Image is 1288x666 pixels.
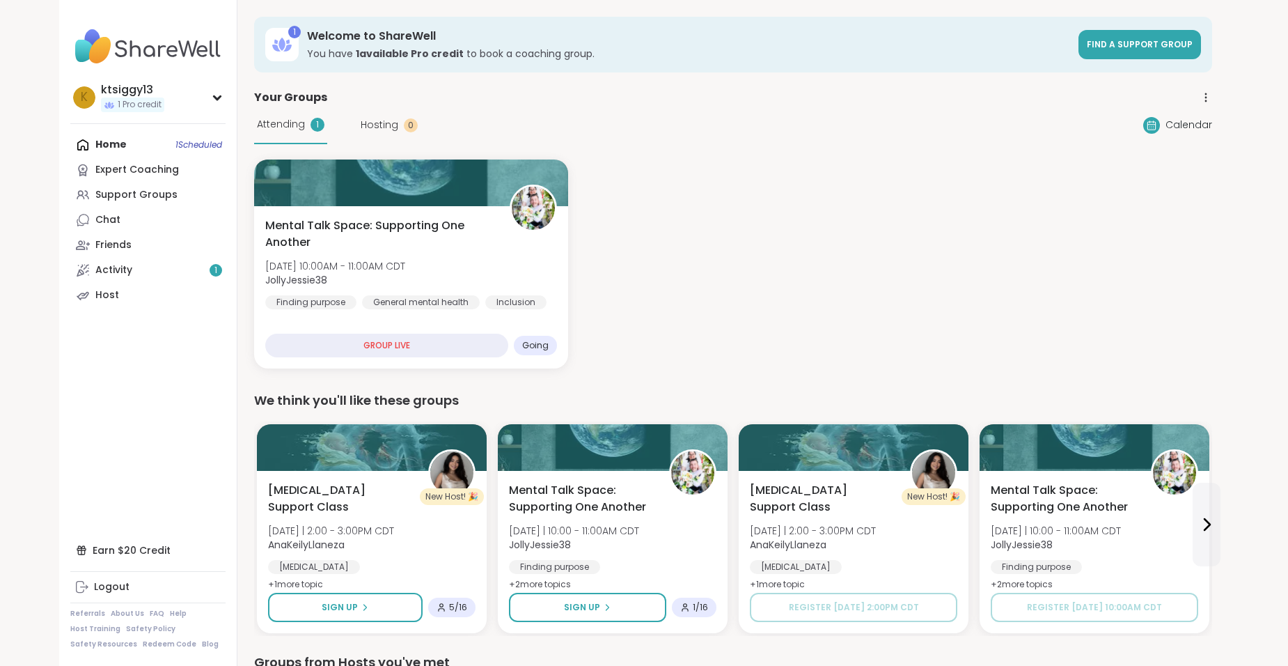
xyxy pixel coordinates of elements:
[268,524,394,538] span: [DATE] | 2:00 - 3:00PM CDT
[95,238,132,252] div: Friends
[254,89,327,106] span: Your Groups
[170,609,187,619] a: Help
[564,601,600,614] span: Sign Up
[70,624,120,634] a: Host Training
[95,288,119,302] div: Host
[750,593,957,622] button: Register [DATE] 2:00PM CDT
[268,593,423,622] button: Sign Up
[257,117,305,132] span: Attending
[202,640,219,649] a: Blog
[143,640,196,649] a: Redeem Code
[509,538,571,552] b: JollyJessie38
[1027,601,1162,613] span: Register [DATE] 10:00AM CDT
[902,488,966,505] div: New Host! 🎉
[70,283,226,308] a: Host
[509,593,666,622] button: Sign Up
[70,575,226,600] a: Logout
[1078,30,1201,59] a: Find a support group
[307,29,1070,44] h3: Welcome to ShareWell
[750,538,826,552] b: AnaKeilyLlaneza
[118,99,162,111] span: 1 Pro credit
[750,560,842,574] div: [MEDICAL_DATA]
[356,47,464,61] b: 1 available Pro credit
[70,258,226,283] a: Activity1
[70,640,137,649] a: Safety Resources
[101,82,164,98] div: ktsiggy13
[268,538,345,552] b: AnaKeilyLlaneza
[509,482,654,516] span: Mental Talk Space: Supporting One Another
[449,602,467,613] span: 5 / 16
[1153,451,1196,495] img: JollyJessie38
[70,609,105,619] a: Referrals
[322,601,358,614] span: Sign Up
[265,217,494,251] span: Mental Talk Space: Supporting One Another
[265,273,327,287] b: JollyJessie38
[991,524,1121,538] span: [DATE] | 10:00 - 11:00AM CDT
[81,88,88,107] span: k
[265,259,405,273] span: [DATE] 10:00AM - 11:00AM CDT
[94,580,129,594] div: Logout
[522,340,549,351] span: Going
[288,26,301,38] div: 1
[509,524,639,538] span: [DATE] | 10:00 - 11:00AM CDT
[430,451,473,495] img: AnaKeilyLlaneza
[991,560,1082,574] div: Finding purpose
[750,482,895,516] span: [MEDICAL_DATA] Support Class
[95,163,179,177] div: Expert Coaching
[70,22,226,71] img: ShareWell Nav Logo
[789,601,919,613] span: Register [DATE] 2:00PM CDT
[214,265,217,277] span: 1
[70,208,226,233] a: Chat
[126,624,175,634] a: Safety Policy
[362,295,480,309] div: General mental health
[912,451,955,495] img: AnaKeilyLlaneza
[70,538,226,563] div: Earn $20 Credit
[70,183,226,208] a: Support Groups
[311,118,324,132] div: 1
[150,609,164,619] a: FAQ
[991,482,1136,516] span: Mental Talk Space: Supporting One Another
[70,157,226,183] a: Expert Coaching
[671,451,714,495] img: JollyJessie38
[254,391,1212,410] div: We think you'll like these groups
[268,482,413,516] span: [MEDICAL_DATA] Support Class
[70,233,226,258] a: Friends
[95,263,132,277] div: Activity
[509,560,600,574] div: Finding purpose
[95,213,120,227] div: Chat
[1165,118,1212,132] span: Calendar
[361,118,398,132] span: Hosting
[485,295,547,309] div: Inclusion
[265,334,508,357] div: GROUP LIVE
[1087,38,1193,50] span: Find a support group
[991,593,1198,622] button: Register [DATE] 10:00AM CDT
[307,47,1070,61] h3: You have to book a coaching group.
[404,118,418,132] div: 0
[991,538,1053,552] b: JollyJessie38
[512,187,555,230] img: JollyJessie38
[693,602,708,613] span: 1 / 16
[111,609,144,619] a: About Us
[95,188,178,202] div: Support Groups
[750,524,876,538] span: [DATE] | 2:00 - 3:00PM CDT
[265,295,356,309] div: Finding purpose
[420,488,484,505] div: New Host! 🎉
[268,560,360,574] div: [MEDICAL_DATA]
